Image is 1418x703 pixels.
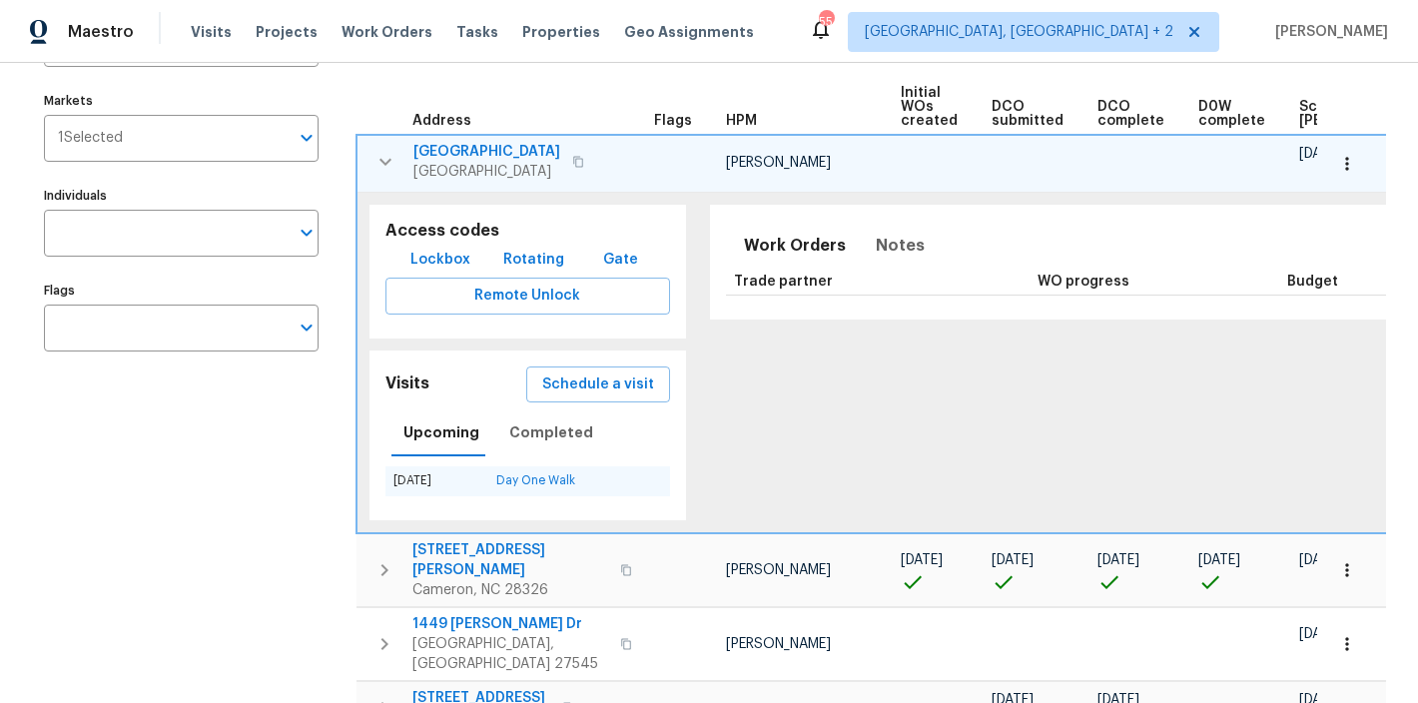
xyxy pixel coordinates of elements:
span: Address [412,114,471,128]
a: Day One Walk [496,474,575,486]
button: Lockbox [402,242,478,279]
label: Flags [44,285,319,297]
span: Work Orders [744,232,846,260]
span: [DATE] [1299,147,1341,161]
span: [GEOGRAPHIC_DATA] [413,142,560,162]
span: [DATE] [1299,627,1341,641]
span: [DATE] [1097,553,1139,567]
div: 55 [819,12,833,32]
button: Gate [589,242,653,279]
span: [DATE] [901,553,943,567]
span: Cameron, NC 28326 [412,580,608,600]
span: Tasks [456,25,498,39]
label: Markets [44,95,319,107]
td: [DATE] [385,466,488,495]
button: Rotating [495,242,572,279]
span: Completed [509,420,593,445]
span: [PERSON_NAME] [726,156,831,170]
span: Trade partner [734,275,833,289]
button: Remote Unlock [385,278,670,315]
span: [DATE] [992,553,1034,567]
span: WO progress [1038,275,1129,289]
span: Budget [1287,275,1338,289]
span: Upcoming [403,420,479,445]
span: Gate [597,248,645,273]
span: Remote Unlock [401,284,654,309]
span: HPM [726,114,757,128]
button: Open [293,124,321,152]
span: DCO complete [1097,100,1164,128]
span: Maestro [68,22,134,42]
span: Work Orders [342,22,432,42]
h5: Visits [385,373,429,394]
span: [PERSON_NAME] [726,637,831,651]
span: [GEOGRAPHIC_DATA], [GEOGRAPHIC_DATA] + 2 [865,22,1173,42]
span: [PERSON_NAME] [1267,22,1388,42]
span: Notes [876,232,925,260]
span: Geo Assignments [624,22,754,42]
span: D0W complete [1198,100,1265,128]
span: [PERSON_NAME] [726,563,831,577]
span: Projects [256,22,318,42]
span: [STREET_ADDRESS][PERSON_NAME] [412,540,608,580]
span: Visits [191,22,232,42]
span: [GEOGRAPHIC_DATA], [GEOGRAPHIC_DATA] 27545 [412,634,608,674]
span: Lockbox [410,248,470,273]
span: DCO submitted [992,100,1063,128]
button: Open [293,314,321,342]
span: Scheduled [PERSON_NAME] [1299,100,1412,128]
h5: Access codes [385,221,670,242]
span: 1449 [PERSON_NAME] Dr [412,614,608,634]
span: 1 Selected [58,130,123,147]
span: [DATE] [1198,553,1240,567]
span: Properties [522,22,600,42]
button: Open [293,219,321,247]
span: Initial WOs created [901,86,958,128]
span: [GEOGRAPHIC_DATA] [413,162,560,182]
button: Schedule a visit [526,366,670,403]
span: Rotating [503,248,564,273]
span: [DATE] [1299,553,1341,567]
label: Individuals [44,190,319,202]
span: Schedule a visit [542,372,654,397]
span: Flags [654,114,692,128]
